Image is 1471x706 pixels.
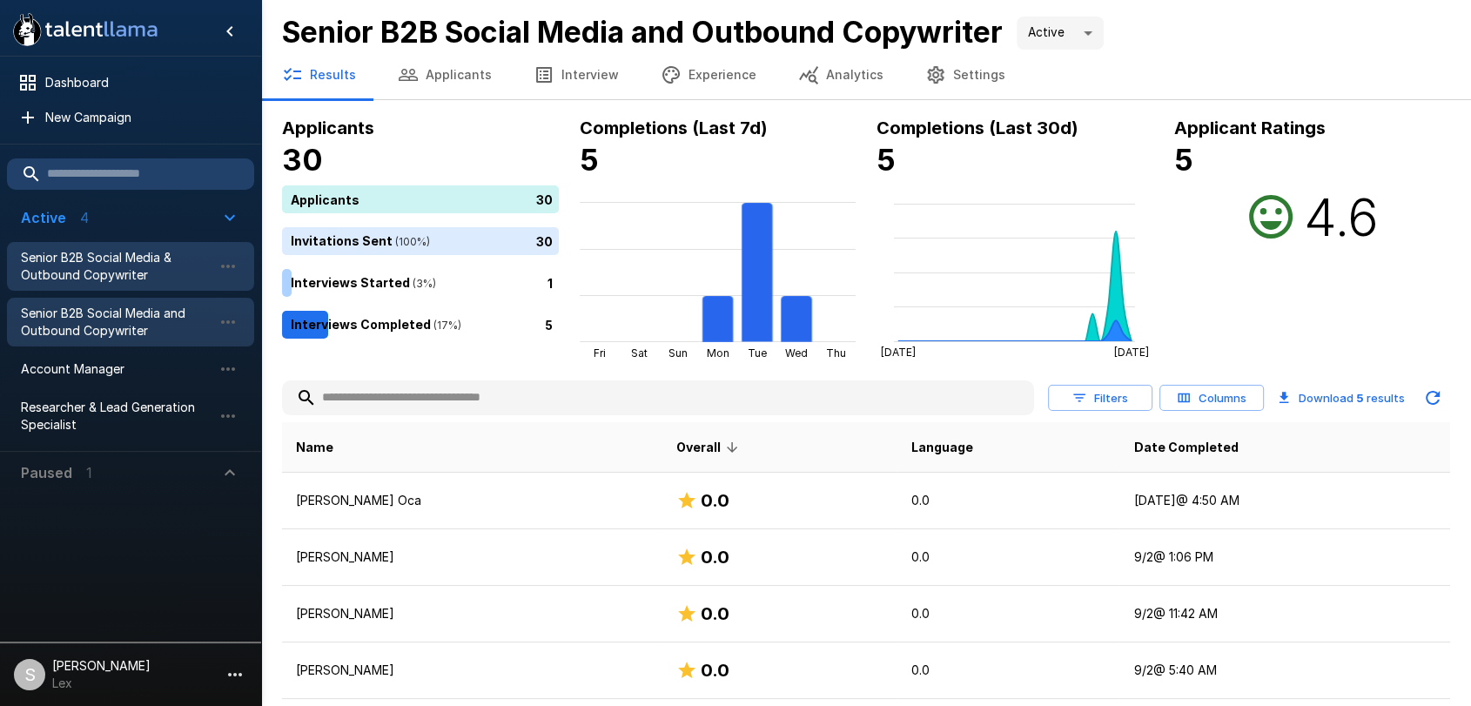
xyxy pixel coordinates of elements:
[593,346,605,360] tspan: Fri
[1048,385,1152,412] button: Filters
[911,548,1106,566] p: 0.0
[668,346,688,360] tspan: Sun
[377,50,513,99] button: Applicants
[1271,380,1412,415] button: Download 5 results
[1415,380,1450,415] button: Updated Today - 9:17 AM
[1133,437,1238,458] span: Date Completed
[513,50,640,99] button: Interview
[545,315,553,333] p: 5
[1017,17,1104,50] div: Active
[1119,586,1450,642] td: 9/2 @ 11:42 AM
[1119,529,1450,586] td: 9/2 @ 1:06 PM
[785,346,808,360] tspan: Wed
[911,605,1106,622] p: 0.0
[676,437,743,458] span: Overall
[1119,473,1450,529] td: [DATE] @ 4:50 AM
[877,118,1078,138] b: Completions (Last 30d)
[881,346,916,359] tspan: [DATE]
[536,232,553,250] p: 30
[296,437,333,458] span: Name
[547,273,553,292] p: 1
[1356,391,1364,405] b: 5
[826,346,846,360] tspan: Thu
[1114,346,1149,359] tspan: [DATE]
[706,346,729,360] tspan: Mon
[777,50,904,99] button: Analytics
[261,50,377,99] button: Results
[536,190,553,208] p: 30
[701,600,729,628] h6: 0.0
[911,492,1106,509] p: 0.0
[1174,142,1193,178] b: 5
[296,662,648,679] p: [PERSON_NAME]
[877,142,896,178] b: 5
[282,142,323,178] b: 30
[282,14,1003,50] b: Senior B2B Social Media and Outbound Copywriter
[1304,185,1379,248] h2: 4.6
[282,118,374,138] b: Applicants
[296,492,648,509] p: [PERSON_NAME] Oca
[904,50,1026,99] button: Settings
[580,142,599,178] b: 5
[911,662,1106,679] p: 0.0
[640,50,777,99] button: Experience
[701,543,729,571] h6: 0.0
[296,548,648,566] p: [PERSON_NAME]
[701,487,729,514] h6: 0.0
[1119,642,1450,699] td: 9/2 @ 5:40 AM
[296,605,648,622] p: [PERSON_NAME]
[911,437,973,458] span: Language
[1159,385,1264,412] button: Columns
[701,656,729,684] h6: 0.0
[748,346,767,360] tspan: Tue
[630,346,647,360] tspan: Sat
[580,118,768,138] b: Completions (Last 7d)
[1174,118,1326,138] b: Applicant Ratings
